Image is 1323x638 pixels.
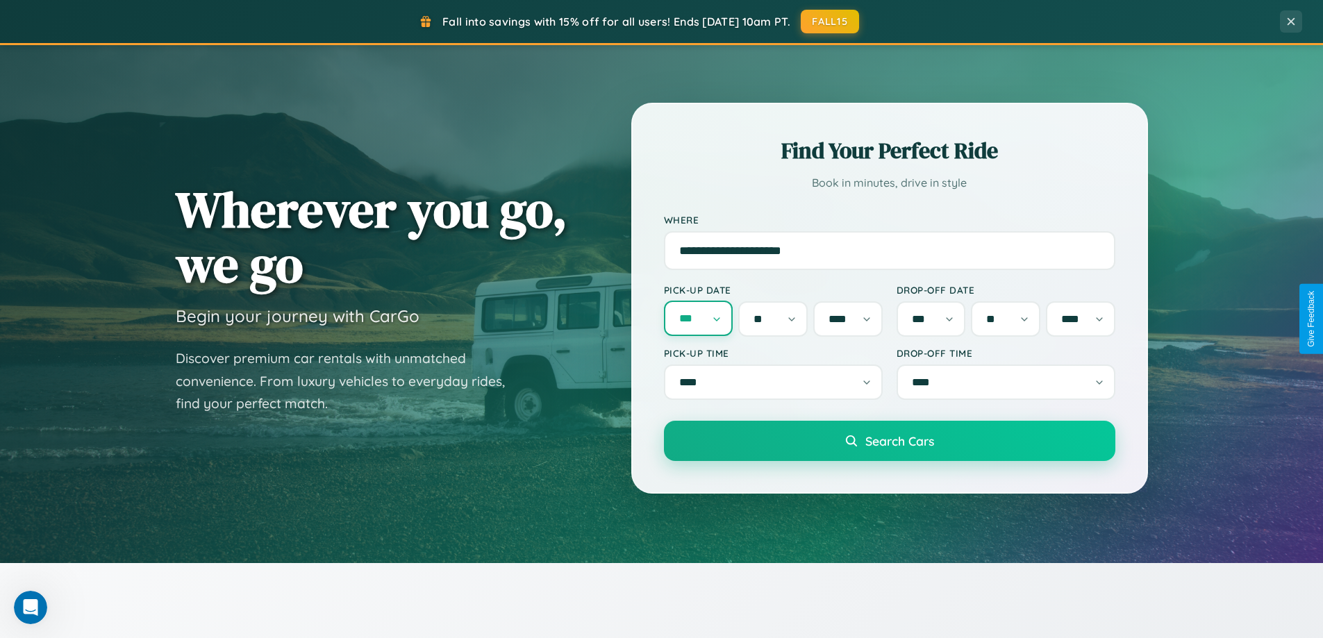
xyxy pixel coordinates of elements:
[897,284,1115,296] label: Drop-off Date
[176,347,523,415] p: Discover premium car rentals with unmatched convenience. From luxury vehicles to everyday rides, ...
[664,284,883,296] label: Pick-up Date
[664,421,1115,461] button: Search Cars
[897,347,1115,359] label: Drop-off Time
[176,305,419,326] h3: Begin your journey with CarGo
[664,135,1115,166] h2: Find Your Perfect Ride
[442,15,790,28] span: Fall into savings with 15% off for all users! Ends [DATE] 10am PT.
[176,182,567,292] h1: Wherever you go, we go
[664,173,1115,193] p: Book in minutes, drive in style
[865,433,934,448] span: Search Cars
[664,214,1115,226] label: Where
[1306,291,1316,347] div: Give Feedback
[664,347,883,359] label: Pick-up Time
[801,10,859,33] button: FALL15
[14,591,47,624] iframe: Intercom live chat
